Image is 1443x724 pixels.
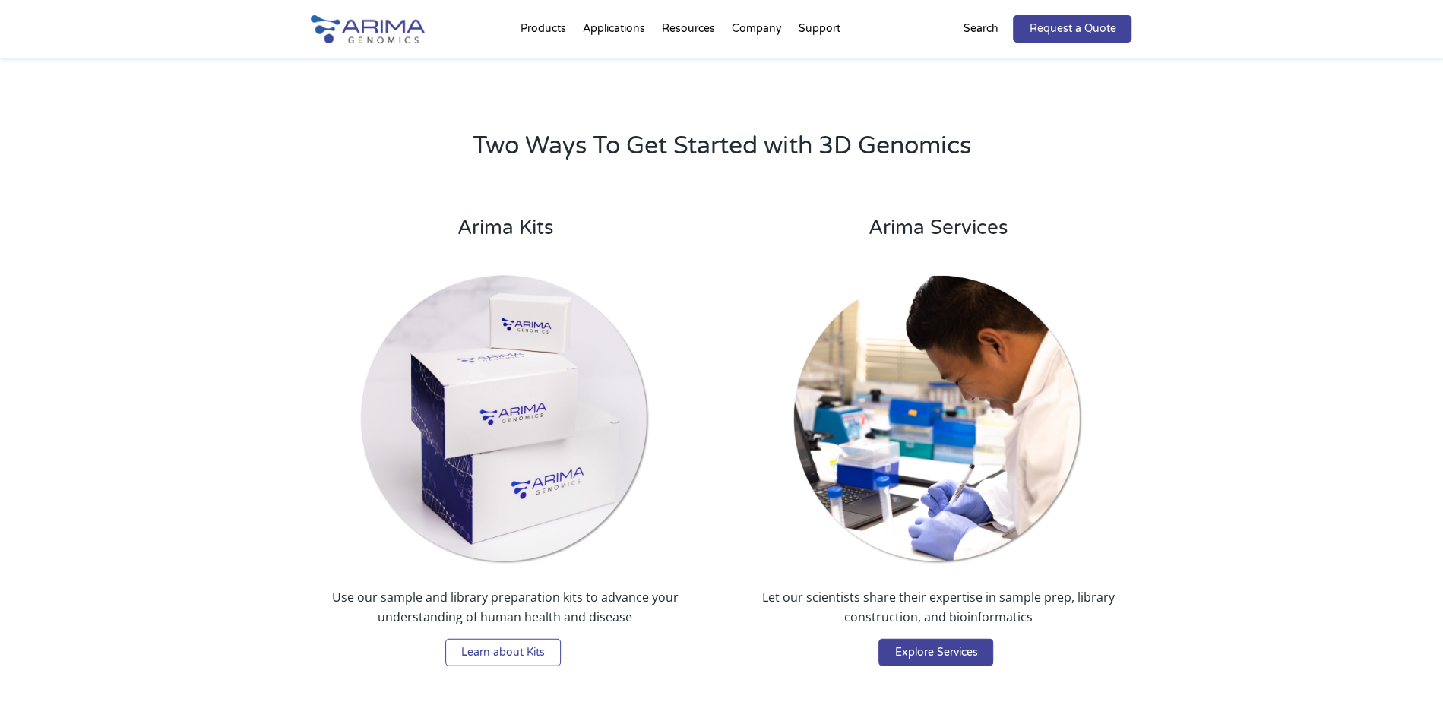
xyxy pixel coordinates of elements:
[744,216,1131,251] h3: Arima Services
[312,587,699,639] p: Use our sample and library preparation kits to advance your understanding of human health and dis...
[311,15,425,43] img: Arima-Genomics-logo
[445,639,561,666] a: Learn about Kits
[744,587,1131,639] p: Let our scientists share their expertise in sample prep, library construction, and bioinformatics
[372,129,1071,175] h2: Two Ways To Get Started with 3D Genomics
[359,274,650,565] img: Arima Kits_round
[963,19,998,39] p: Search
[878,639,993,666] a: Explore Services
[312,216,699,251] h3: Arima Kits
[1013,15,1131,43] a: Request a Quote
[793,274,1084,565] img: Arima Services_round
